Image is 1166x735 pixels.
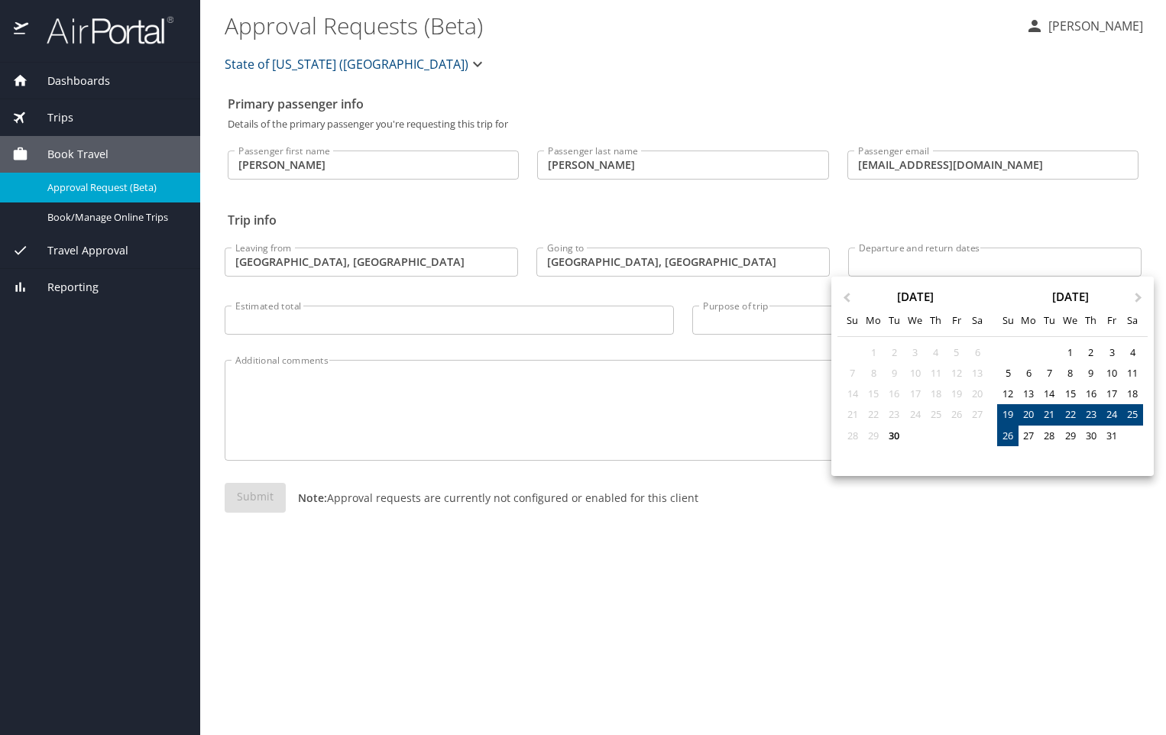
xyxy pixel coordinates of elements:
div: Not available Sunday, September 21st, 2025 [842,404,863,425]
div: We [1060,310,1080,331]
div: Choose Thursday, October 23rd, 2025 [1080,404,1101,425]
div: Tu [884,310,905,331]
div: Choose Friday, October 10th, 2025 [1101,363,1122,384]
div: Not available Saturday, September 27th, 2025 [967,404,988,425]
div: Fr [1101,310,1122,331]
div: Choose Sunday, October 26th, 2025 [997,426,1018,446]
div: Not available Friday, September 5th, 2025 [946,342,967,363]
div: [DATE] [993,291,1148,303]
div: Not available Saturday, September 13th, 2025 [967,363,988,384]
div: Choose Monday, October 27th, 2025 [1019,426,1039,446]
div: Not available Monday, September 29th, 2025 [863,426,884,446]
div: Choose Monday, October 6th, 2025 [1019,363,1039,384]
div: Choose Thursday, October 30th, 2025 [1080,426,1101,446]
div: Choose Monday, October 20th, 2025 [1019,404,1039,425]
button: Next Month [1128,278,1152,303]
div: Not available Monday, September 15th, 2025 [863,384,884,404]
div: Choose Friday, October 31st, 2025 [1101,426,1122,446]
div: Choose Sunday, October 12th, 2025 [997,384,1018,404]
div: Choose Tuesday, October 7th, 2025 [1039,363,1060,384]
div: Choose Wednesday, October 29th, 2025 [1060,426,1080,446]
div: Tu [1039,310,1060,331]
div: Fr [946,310,967,331]
div: Choose Wednesday, October 8th, 2025 [1060,363,1080,384]
div: Choose Thursday, October 2nd, 2025 [1080,342,1101,363]
div: Not available Friday, September 12th, 2025 [946,363,967,384]
div: Choose Monday, October 13th, 2025 [1019,384,1039,404]
div: Sa [967,310,988,331]
div: Th [925,310,946,331]
div: Choose Saturday, October 11th, 2025 [1122,363,1143,384]
div: [DATE] [837,291,993,303]
div: Choose Friday, October 17th, 2025 [1101,384,1122,404]
div: Choose Sunday, October 19th, 2025 [997,404,1018,425]
div: Choose Wednesday, October 15th, 2025 [1060,384,1080,404]
div: Sa [1122,310,1143,331]
div: Su [842,310,863,331]
div: Not available Tuesday, September 9th, 2025 [884,363,905,384]
div: Not available Thursday, September 11th, 2025 [925,363,946,384]
div: Not available Monday, September 8th, 2025 [863,363,884,384]
div: Choose Tuesday, October 14th, 2025 [1039,384,1060,404]
div: month 2025-10 [997,342,1142,467]
div: Choose Tuesday, September 30th, 2025 [884,426,905,446]
button: Previous Month [833,278,857,303]
div: Not available Tuesday, September 23rd, 2025 [884,404,905,425]
div: Choose Wednesday, October 22nd, 2025 [1060,404,1080,425]
div: We [905,310,925,331]
div: Not available Wednesday, September 10th, 2025 [905,363,925,384]
div: Choose Tuesday, October 28th, 2025 [1039,426,1060,446]
div: Choose Saturday, October 25th, 2025 [1122,404,1143,425]
div: Not available Sunday, September 14th, 2025 [842,384,863,404]
div: Su [997,310,1018,331]
div: Choose Saturday, October 4th, 2025 [1122,342,1143,363]
div: Not available Thursday, September 4th, 2025 [925,342,946,363]
div: Choose Saturday, October 18th, 2025 [1122,384,1143,404]
div: Choose Thursday, October 9th, 2025 [1080,363,1101,384]
div: Choose Sunday, October 5th, 2025 [997,363,1018,384]
div: Choose Tuesday, October 21st, 2025 [1039,404,1060,425]
div: Not available Tuesday, September 2nd, 2025 [884,342,905,363]
div: Choose Wednesday, October 1st, 2025 [1060,342,1080,363]
div: Th [1080,310,1101,331]
div: Not available Saturday, September 6th, 2025 [967,342,988,363]
div: Not available Thursday, September 25th, 2025 [925,404,946,425]
div: Not available Monday, September 22nd, 2025 [863,404,884,425]
div: Not available Monday, September 1st, 2025 [863,342,884,363]
div: Not available Sunday, September 7th, 2025 [842,363,863,384]
div: Not available Wednesday, September 24th, 2025 [905,404,925,425]
div: Not available Saturday, September 20th, 2025 [967,384,988,404]
div: Mo [863,310,884,331]
div: Mo [1019,310,1039,331]
div: month 2025-09 [842,342,987,467]
div: Not available Friday, September 19th, 2025 [946,384,967,404]
div: Choose Friday, October 3rd, 2025 [1101,342,1122,363]
div: Choose Friday, October 24th, 2025 [1101,404,1122,425]
div: Choose Thursday, October 16th, 2025 [1080,384,1101,404]
div: Not available Sunday, September 28th, 2025 [842,426,863,446]
div: Not available Wednesday, September 17th, 2025 [905,384,925,404]
div: Not available Wednesday, September 3rd, 2025 [905,342,925,363]
div: Not available Tuesday, September 16th, 2025 [884,384,905,404]
div: Not available Friday, September 26th, 2025 [946,404,967,425]
div: Not available Thursday, September 18th, 2025 [925,384,946,404]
